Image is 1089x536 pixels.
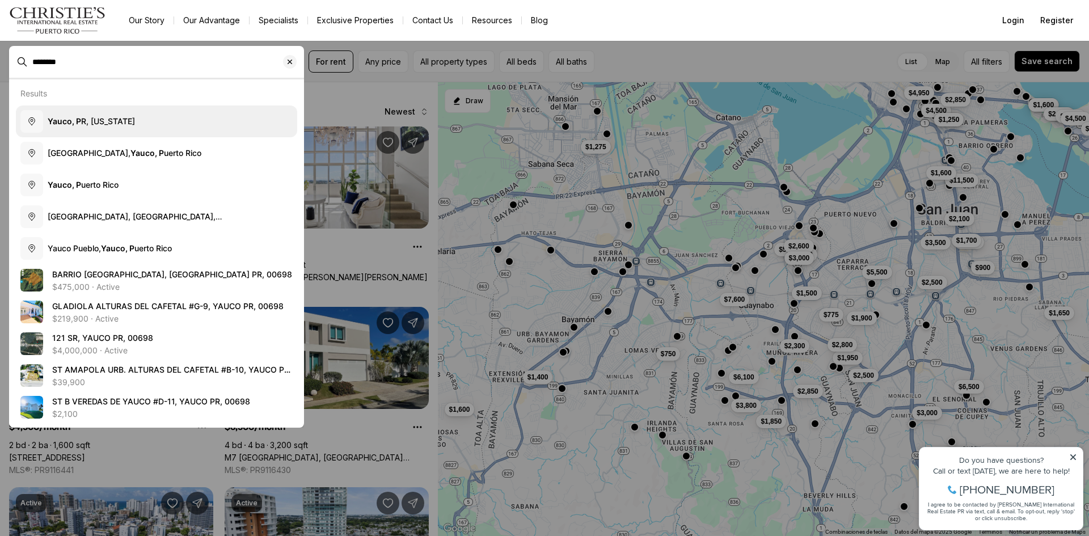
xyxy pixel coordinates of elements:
[1040,16,1073,25] span: Register
[48,148,201,158] span: [GEOGRAPHIC_DATA], uerto Rico
[522,12,557,28] a: Blog
[16,296,297,328] a: View details: GLADIOLA ALTURAS DEL CAFETAL #G-9
[20,88,47,98] p: Results
[16,169,297,201] button: Yauco, Puerto Rico
[101,243,134,253] b: Yauco, P
[52,378,85,387] p: $39,900
[48,116,81,126] b: Yauco, P
[16,201,297,233] button: [GEOGRAPHIC_DATA], [GEOGRAPHIC_DATA], [GEOGRAPHIC_DATA],uerto Rico
[308,12,403,28] a: Exclusive Properties
[12,36,164,44] div: Call or text [DATE], we are here to help!
[16,233,297,264] button: Yauco Pueblo,Yauco, Puerto Rico
[52,314,119,323] p: $219,900 · Active
[52,365,292,386] span: ST AMAPOLA URB. ALTURAS DEL CAFETAL #B-10, YAUCO PR, 00698
[250,12,307,28] a: Specialists
[47,53,141,65] span: [PHONE_NUMBER]
[9,7,106,34] img: logo
[16,137,297,169] button: [GEOGRAPHIC_DATA],Yauco, Puerto Rico
[174,12,249,28] a: Our Advantage
[48,243,172,253] span: Yauco Pueblo, uerto Rico
[48,212,222,233] span: [GEOGRAPHIC_DATA], [GEOGRAPHIC_DATA], [GEOGRAPHIC_DATA], uerto Rico
[16,105,297,137] button: Yauco, PR, [US_STATE]
[48,116,135,126] span: R, [US_STATE]
[120,12,174,28] a: Our Story
[14,70,162,91] span: I agree to be contacted by [PERSON_NAME] International Real Estate PR via text, call & email. To ...
[403,12,462,28] button: Contact Us
[995,9,1031,32] button: Login
[463,12,521,28] a: Resources
[52,282,120,292] p: $475,000 · Active
[48,180,81,189] b: Yauco, P
[283,47,303,77] button: Clear search input
[52,410,78,419] p: $2,100
[16,360,297,391] a: View details: ST AMAPOLA URB. ALTURAS DEL CAFETAL #B-10
[130,148,164,158] b: Yauco, P
[48,180,119,189] span: uerto Rico
[1033,9,1080,32] button: Register
[52,396,250,406] span: ST B VEREDAS DE YAUCO #D-11, YAUCO PR, 00698
[52,269,292,279] span: BARRIO [GEOGRAPHIC_DATA], [GEOGRAPHIC_DATA] PR, 00698
[1002,16,1024,25] span: Login
[52,346,128,355] p: $4,000,000 · Active
[16,264,297,296] a: View details: BARRIO RUBIAS
[52,301,284,311] span: GLADIOLA ALTURAS DEL CAFETAL #G-9, YAUCO PR, 00698
[52,333,153,343] span: 121 SR, YAUCO PR, 00698
[12,26,164,33] div: Do you have questions?
[16,328,297,360] a: View details: 121 SR
[16,391,297,423] a: View details: ST B VEREDAS DE YAUCO #D-11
